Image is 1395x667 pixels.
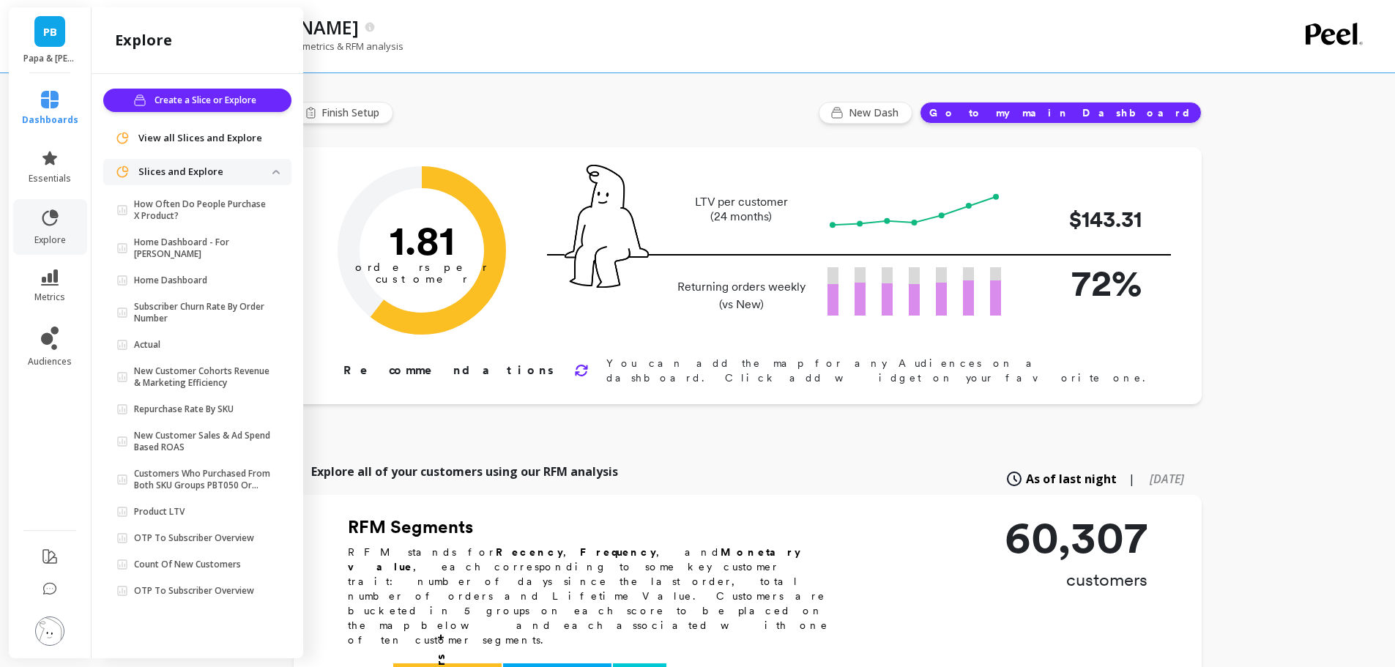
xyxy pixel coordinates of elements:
p: Recommendations [343,362,557,379]
span: PB [43,23,57,40]
p: Subscriber Churn Rate By Order Number [134,301,272,324]
p: 60,307 [1005,515,1147,559]
p: RFM stands for , , and , each corresponding to some key customer trait: number of days since the ... [348,545,846,647]
p: Repurchase Rate By SKU [134,403,234,415]
p: Actual [134,339,160,351]
button: New Dash [819,102,912,124]
p: OTP To Subscriber Overview [134,585,254,597]
img: down caret icon [272,170,280,174]
p: Slices and Explore [138,165,272,179]
p: customers [1005,568,1147,592]
p: You can add the map for any Audiences on a dashboard. Click add widget on your favorite one. [606,356,1155,385]
span: [DATE] [1150,471,1184,487]
span: Finish Setup [321,105,384,120]
p: LTV per customer (24 months) [673,195,810,224]
img: profile picture [35,616,64,646]
span: As of last night [1026,470,1117,488]
span: explore [34,234,66,246]
span: View all Slices and Explore [138,131,262,146]
img: pal seatted on line [565,165,649,288]
p: Papa & Barkley [23,53,77,64]
span: dashboards [22,114,78,126]
p: Customers Who Purchased From Both SKU Groups PBT050 Or PBT015 Then GUMHEMPCBN Or GUMHEMPCBG (Cumu... [134,468,272,491]
p: Returning orders weekly (vs New) [673,278,810,313]
b: Recency [496,546,563,558]
h2: RFM Segments [348,515,846,539]
img: navigation item icon [115,131,130,146]
span: essentials [29,173,71,185]
button: Finish Setup [294,102,393,124]
p: OTP To Subscriber Overview [134,532,254,544]
span: audiences [28,356,72,368]
span: metrics [34,291,65,303]
p: How Often Do People Purchase X Product? [134,198,272,222]
tspan: orders per [355,261,488,274]
button: Create a Slice or Explore [103,89,291,112]
p: New Customer Sales & Ad Spend Based ROAS [134,430,272,453]
span: Create a Slice or Explore [155,93,261,108]
button: Go to my main Dashboard [920,102,1202,124]
p: Home Dashboard [134,275,207,286]
span: New Dash [849,105,903,120]
p: Product LTV [134,506,185,518]
p: Home Dashboard - For [PERSON_NAME] [134,236,272,260]
tspan: customer [375,272,468,286]
text: 1.81 [389,216,454,264]
p: 72% [1024,256,1142,310]
p: Explore all of your customers using our RFM analysis [311,463,618,480]
img: navigation item icon [115,165,130,179]
span: | [1128,470,1135,488]
b: Frequency [580,546,656,558]
p: New Customer Cohorts Revenue & Marketing Efficiency [134,365,272,389]
p: $143.31 [1024,203,1142,236]
h2: explore [115,30,172,51]
p: Count Of New Customers [134,559,241,570]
